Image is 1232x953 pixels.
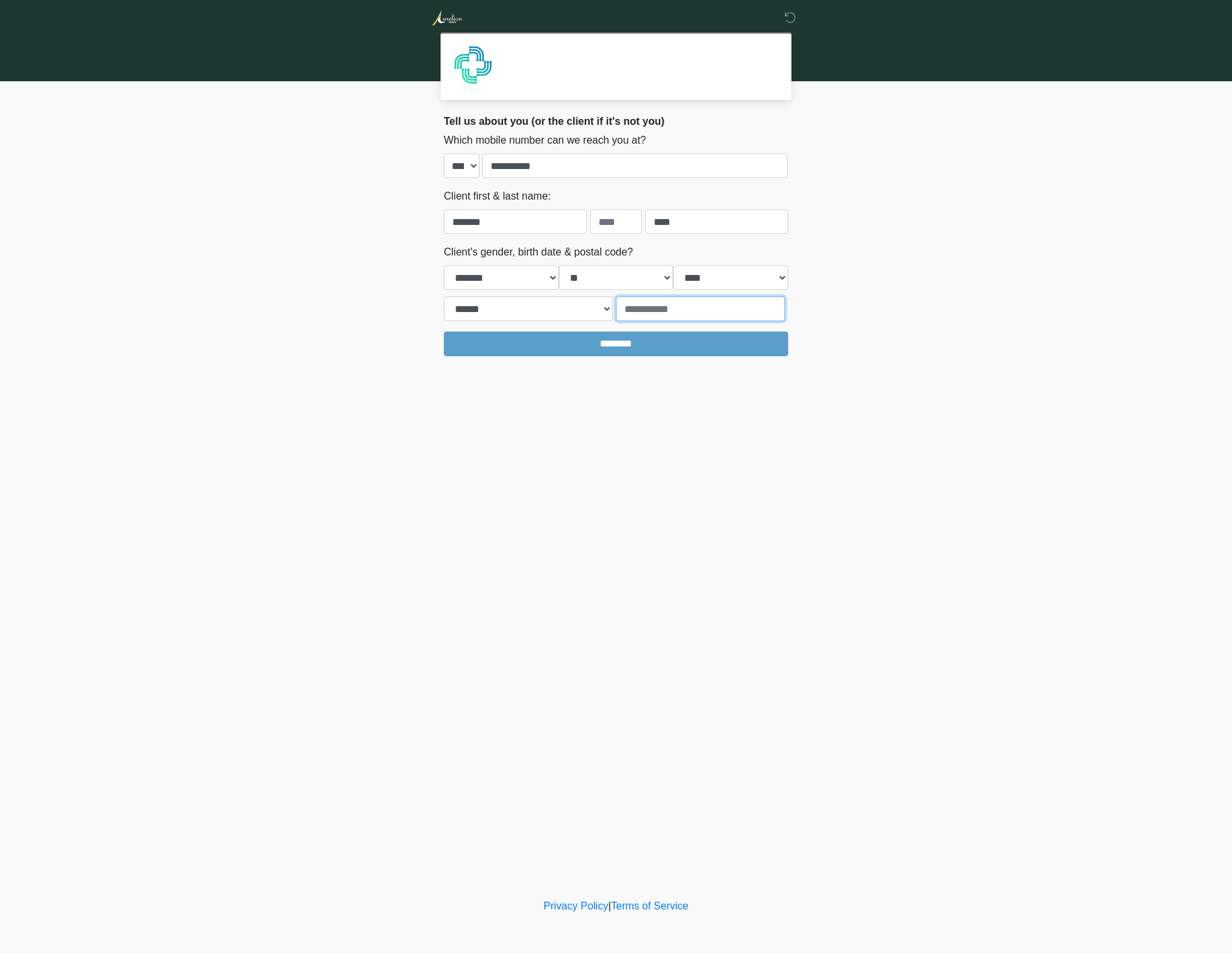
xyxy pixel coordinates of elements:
label: Client first & last name: [444,189,551,204]
label: Client's gender, birth date & postal code? [444,244,633,260]
label: Which mobile number can we reach you at? [444,133,646,148]
h2: Tell us about you (or the client if it's not you) [444,115,788,127]
img: Aurelion Med Spa Logo [431,10,463,26]
a: Terms of Service [611,900,688,911]
a: | [608,900,611,911]
img: Agent Avatar [454,46,493,85]
a: Privacy Policy [544,900,609,911]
